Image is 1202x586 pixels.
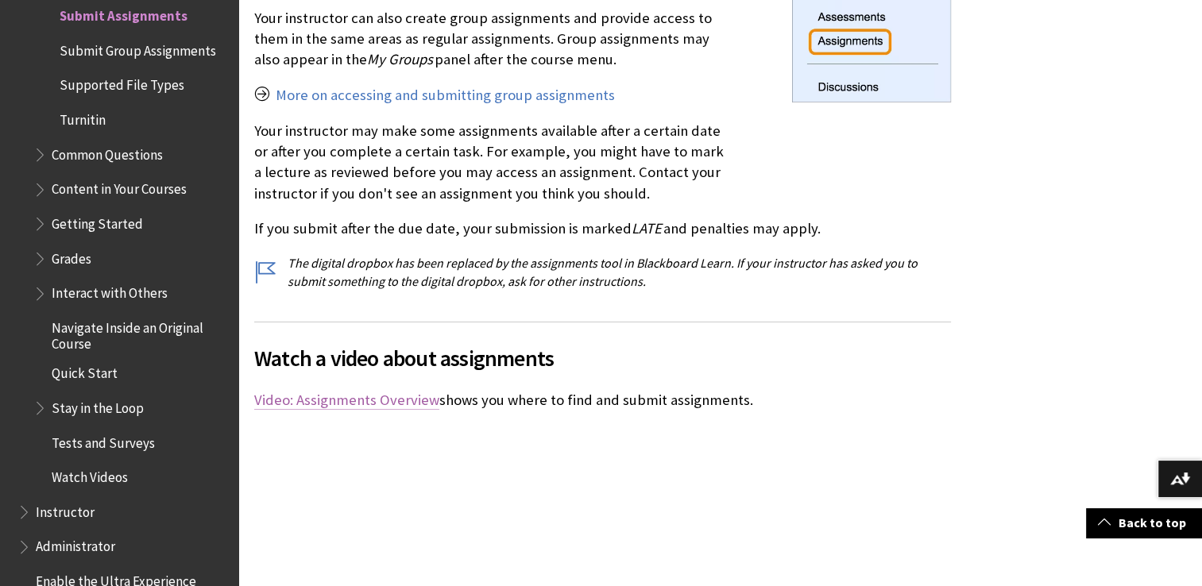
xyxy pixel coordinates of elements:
span: Supported File Types [60,72,184,94]
span: Tests and Surveys [52,430,155,451]
span: Getting Started [52,210,143,232]
span: My Groups [367,50,433,68]
span: Common Questions [52,141,163,163]
span: Watch a video about assignments [254,341,951,375]
p: If you submit after the due date, your submission is marked and penalties may apply. [254,218,951,239]
span: Navigate Inside an Original Course [52,314,227,352]
span: Watch Videos [52,464,128,485]
span: LATE [632,219,662,237]
a: Back to top [1086,508,1202,538]
span: Instructor [36,499,95,520]
span: Submit Assignments [60,2,187,24]
span: Interact with Others [52,280,168,302]
a: Video: Assignments Overview [254,391,439,410]
span: Submit Group Assignments [60,37,216,59]
span: Content in Your Courses [52,176,187,198]
span: Grades [52,245,91,267]
p: shows you where to find and submit assignments. [254,390,951,411]
p: Your instructor can also create group assignments and provide access to them in the same areas as... [254,8,951,71]
span: Turnitin [60,106,106,128]
p: The digital dropbox has been replaced by the assignments tool in Blackboard Learn. If your instru... [254,254,951,290]
span: Administrator [36,534,115,555]
span: Stay in the Loop [52,395,144,416]
p: Your instructor may make some assignments available after a certain date or after you complete a ... [254,121,951,204]
span: Quick Start [52,360,118,381]
a: More on accessing and submitting group assignments [276,86,615,105]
